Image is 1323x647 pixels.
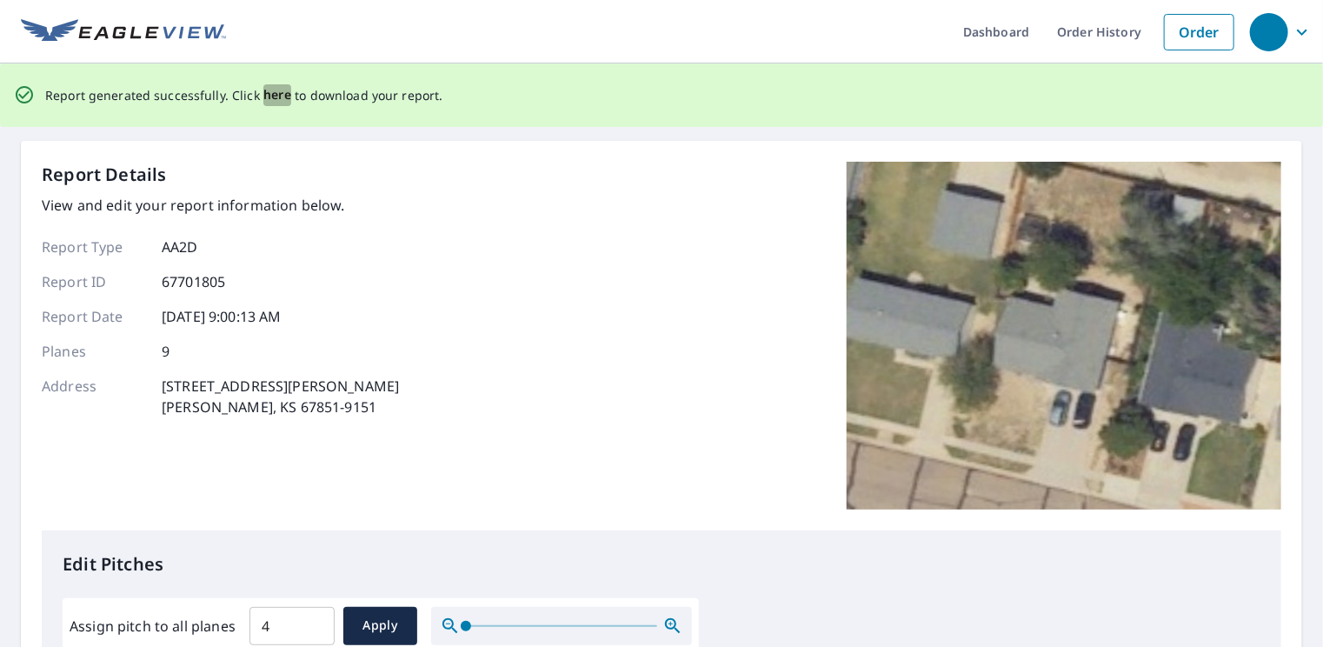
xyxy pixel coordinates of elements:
p: [DATE] 9:00:13 AM [162,306,282,327]
p: Report Date [42,306,146,327]
p: View and edit your report information below. [42,195,399,216]
p: 9 [162,341,170,362]
p: [STREET_ADDRESS][PERSON_NAME] [PERSON_NAME], KS 67851-9151 [162,376,399,417]
p: Edit Pitches [63,551,1260,577]
span: Apply [357,615,403,637]
p: Report generated successfully. Click to download your report. [45,84,443,106]
label: Assign pitch to all planes [70,616,236,637]
button: Apply [343,607,417,645]
button: here [263,84,292,106]
p: Planes [42,341,146,362]
p: Report Details [42,162,167,188]
p: Report Type [42,237,146,257]
a: Order [1164,14,1234,50]
p: 67701805 [162,271,225,292]
p: AA2D [162,237,198,257]
p: Address [42,376,146,417]
img: Top image [847,162,1281,510]
img: EV Logo [21,19,226,45]
p: Report ID [42,271,146,292]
